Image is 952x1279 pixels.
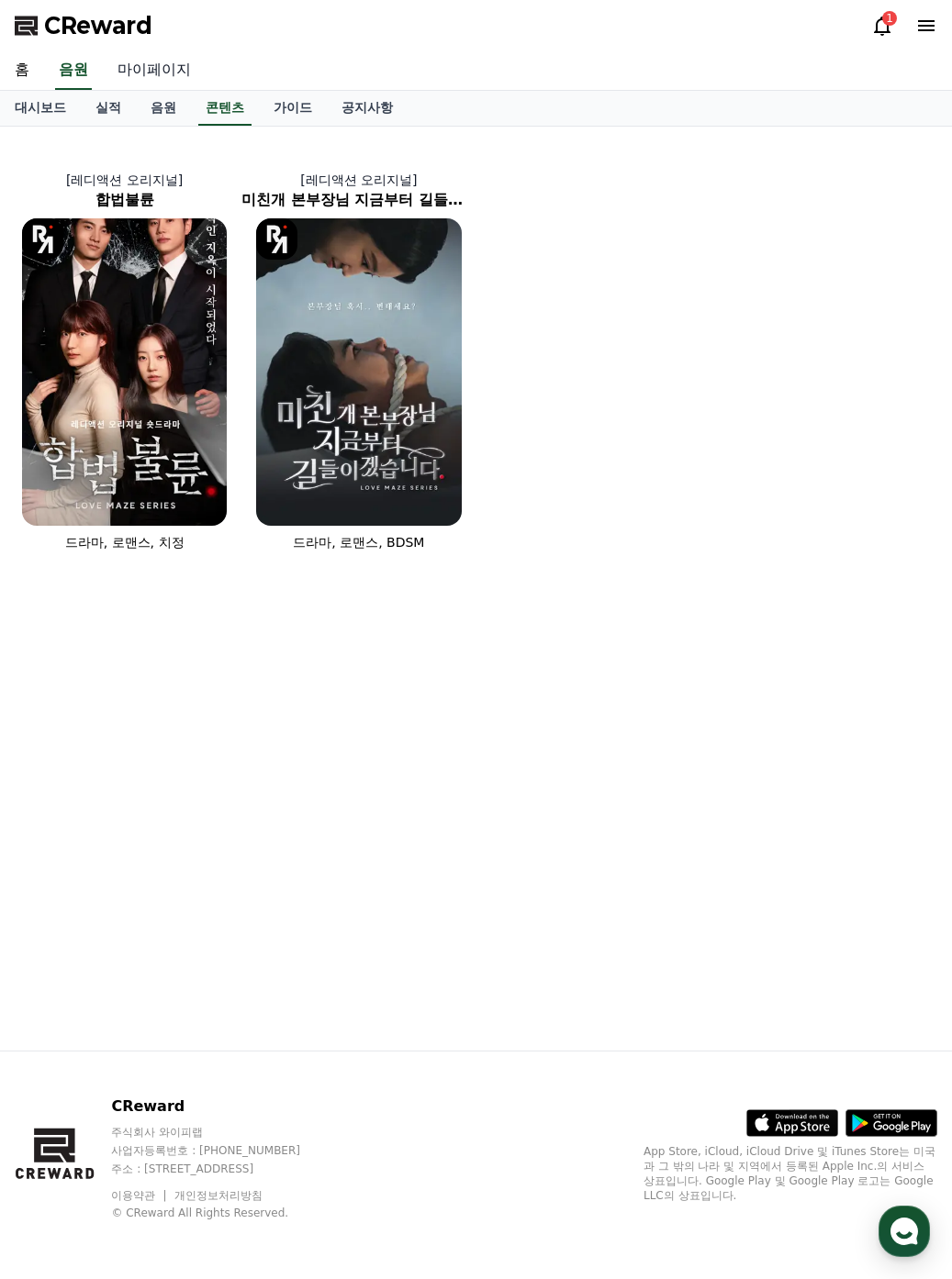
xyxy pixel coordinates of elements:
span: 드라마, 로맨스, BDSM [293,535,424,550]
a: 실적 [81,91,136,126]
p: © CReward All Rights Reserved. [111,1206,335,1220]
p: CReward [111,1095,335,1118]
p: [레디액션 오리지널] [241,171,476,189]
p: 사업자등록번호 : [PHONE_NUMBER] [111,1143,335,1158]
a: 이용약관 [111,1189,169,1202]
img: [object Object] Logo [256,218,297,260]
a: 홈 [6,582,121,628]
span: CReward [44,11,152,40]
img: 합법불륜 [22,218,227,526]
p: App Store, iCloud, iCloud Drive 및 iTunes Store는 미국과 그 밖의 나라 및 지역에서 등록된 Apple Inc.의 서비스 상표입니다. Goo... [644,1144,937,1203]
span: 드라마, 로맨스, 치정 [65,535,185,550]
a: 개인정보처리방침 [174,1189,263,1202]
a: [레디액션 오리지널] 미친개 본부장님 지금부터 길들이겠습니다 미친개 본부장님 지금부터 길들이겠습니다 [object Object] Logo 드라마, 로맨스, BDSM [241,156,476,566]
a: 마이페이지 [103,51,206,90]
img: 미친개 본부장님 지금부터 길들이겠습니다 [256,218,461,526]
p: 주소 : [STREET_ADDRESS] [111,1162,335,1176]
span: 설정 [284,609,306,624]
a: 설정 [237,582,353,628]
a: 음원 [136,91,191,126]
h2: 합법불륜 [7,189,241,211]
a: CReward [15,11,152,40]
a: 공지사항 [327,91,408,126]
a: 대화 [121,582,237,628]
span: 대화 [168,610,190,625]
a: 콘텐츠 [198,91,252,126]
a: 가이드 [259,91,327,126]
a: 1 [871,15,893,37]
span: 홈 [58,609,69,624]
img: [object Object] Logo [22,218,63,260]
p: [레디액션 오리지널] [7,171,241,189]
div: 1 [882,11,897,26]
a: [레디액션 오리지널] 합법불륜 합법불륜 [object Object] Logo 드라마, 로맨스, 치정 [7,156,241,566]
h2: 미친개 본부장님 지금부터 길들이겠습니다 [241,189,476,211]
p: 주식회사 와이피랩 [111,1125,335,1140]
a: 음원 [55,51,92,90]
